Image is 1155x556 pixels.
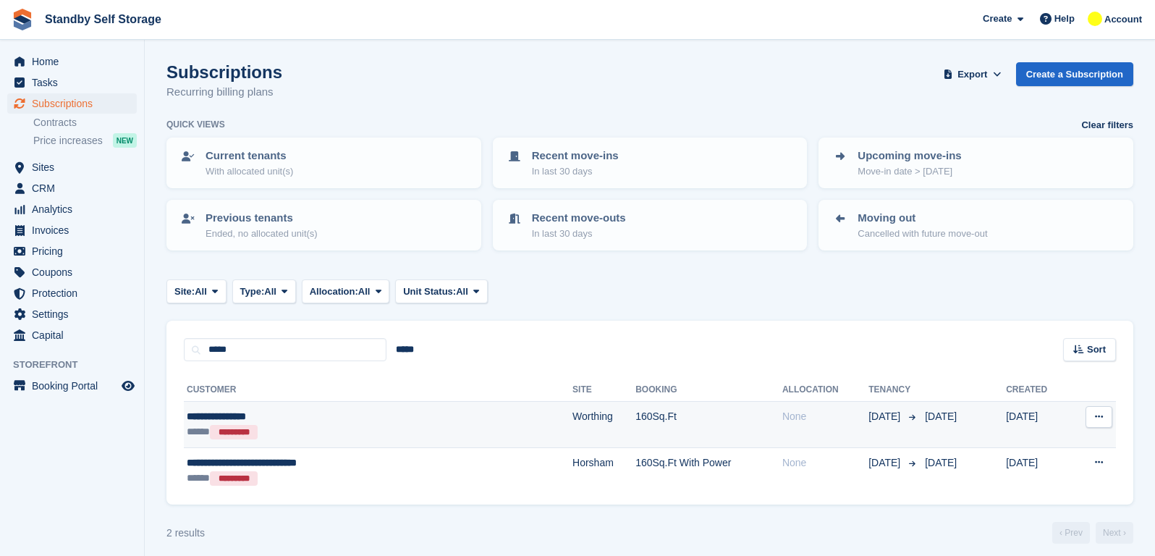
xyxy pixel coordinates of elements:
a: menu [7,304,137,324]
h1: Subscriptions [166,62,282,82]
th: Allocation [782,379,868,402]
p: Moving out [858,210,987,227]
a: Previous tenants Ended, no allocated unit(s) [168,201,480,249]
a: Moving out Cancelled with future move-out [820,201,1132,249]
a: Clear filters [1081,118,1133,132]
span: Analytics [32,199,119,219]
a: Create a Subscription [1016,62,1133,86]
span: Booking Portal [32,376,119,396]
a: Recent move-outs In last 30 days [494,201,806,249]
p: Recent move-outs [532,210,626,227]
span: Sort [1087,342,1106,357]
span: Invoices [32,220,119,240]
th: Tenancy [868,379,919,402]
th: Created [1006,379,1070,402]
p: Ended, no allocated unit(s) [206,227,318,241]
p: In last 30 days [532,164,619,179]
a: Standby Self Storage [39,7,167,31]
p: In last 30 days [532,227,626,241]
img: Glenn Fisher [1088,12,1102,26]
span: Settings [32,304,119,324]
div: NEW [113,133,137,148]
th: Site [572,379,635,402]
span: Help [1054,12,1075,26]
th: Booking [635,379,782,402]
a: Current tenants With allocated unit(s) [168,139,480,187]
td: 160Sq.Ft [635,402,782,448]
a: Previous [1052,522,1090,544]
a: menu [7,262,137,282]
span: Coupons [32,262,119,282]
div: None [782,409,868,424]
span: All [358,285,371,299]
a: menu [7,93,137,114]
td: [DATE] [1006,402,1070,448]
button: Site: All [166,279,227,303]
div: 2 results [166,526,205,541]
a: menu [7,325,137,345]
span: Export [957,67,987,82]
th: Customer [184,379,572,402]
span: Price increases [33,134,103,148]
button: Export [941,62,1004,86]
span: Pricing [32,241,119,261]
a: menu [7,283,137,303]
span: Capital [32,325,119,345]
a: menu [7,199,137,219]
a: menu [7,51,137,72]
a: menu [7,220,137,240]
span: [DATE] [925,457,957,468]
span: Type: [240,285,265,299]
span: All [456,285,468,299]
p: Cancelled with future move-out [858,227,987,241]
span: [DATE] [925,410,957,422]
td: Worthing [572,402,635,448]
p: Recurring billing plans [166,84,282,101]
h6: Quick views [166,118,225,131]
p: With allocated unit(s) [206,164,293,179]
span: Home [32,51,119,72]
span: Unit Status: [403,285,456,299]
p: Upcoming move-ins [858,148,961,164]
td: 160Sq.Ft With Power [635,447,782,493]
div: None [782,455,868,471]
span: CRM [32,178,119,198]
td: [DATE] [1006,447,1070,493]
p: Previous tenants [206,210,318,227]
span: [DATE] [868,409,903,424]
span: Create [983,12,1012,26]
a: menu [7,376,137,396]
nav: Page [1049,522,1136,544]
a: Price increases NEW [33,132,137,148]
span: Site: [174,285,195,299]
span: Account [1104,12,1142,27]
button: Unit Status: All [395,279,487,303]
p: Recent move-ins [532,148,619,164]
span: Allocation: [310,285,358,299]
p: Move-in date > [DATE] [858,164,961,179]
a: Recent move-ins In last 30 days [494,139,806,187]
span: All [195,285,207,299]
span: Tasks [32,72,119,93]
a: Upcoming move-ins Move-in date > [DATE] [820,139,1132,187]
span: Sites [32,157,119,177]
a: menu [7,72,137,93]
img: stora-icon-8386f47178a22dfd0bd8f6a31ec36ba5ce8667c1dd55bd0f319d3a0aa187defe.svg [12,9,33,30]
td: Horsham [572,447,635,493]
a: menu [7,241,137,261]
span: [DATE] [868,455,903,471]
p: Current tenants [206,148,293,164]
button: Allocation: All [302,279,390,303]
a: Contracts [33,116,137,130]
span: Subscriptions [32,93,119,114]
a: menu [7,178,137,198]
a: Next [1096,522,1133,544]
span: All [264,285,276,299]
span: Protection [32,283,119,303]
a: menu [7,157,137,177]
a: Preview store [119,377,137,395]
span: Storefront [13,358,144,372]
button: Type: All [232,279,296,303]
